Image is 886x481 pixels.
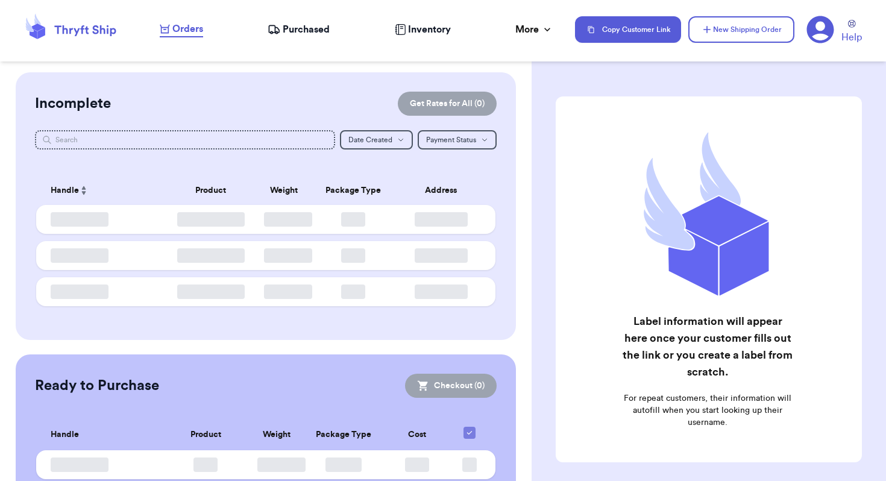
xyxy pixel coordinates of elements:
[35,376,159,395] h2: Ready to Purchase
[160,22,203,37] a: Orders
[841,20,862,45] a: Help
[515,22,553,37] div: More
[250,420,304,450] th: Weight
[161,420,250,450] th: Product
[408,22,451,37] span: Inventory
[257,176,312,205] th: Weight
[426,136,476,143] span: Payment Status
[398,92,497,116] button: Get Rates for All (0)
[622,392,793,429] p: For repeat customers, their information will autofill when you start looking up their username.
[418,130,497,149] button: Payment Status
[395,22,451,37] a: Inventory
[348,136,392,143] span: Date Created
[384,420,451,450] th: Cost
[622,313,793,380] h2: Label information will appear here once your customer fills out the link or you create a label fr...
[312,176,394,205] th: Package Type
[35,130,335,149] input: Search
[51,184,79,197] span: Handle
[841,30,862,45] span: Help
[79,183,89,198] button: Sort ascending
[172,22,203,36] span: Orders
[575,16,681,43] button: Copy Customer Link
[165,176,257,205] th: Product
[283,22,330,37] span: Purchased
[394,176,495,205] th: Address
[51,429,79,441] span: Handle
[268,22,330,37] a: Purchased
[688,16,794,43] button: New Shipping Order
[405,374,497,398] button: Checkout (0)
[340,130,413,149] button: Date Created
[304,420,384,450] th: Package Type
[35,94,111,113] h2: Incomplete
